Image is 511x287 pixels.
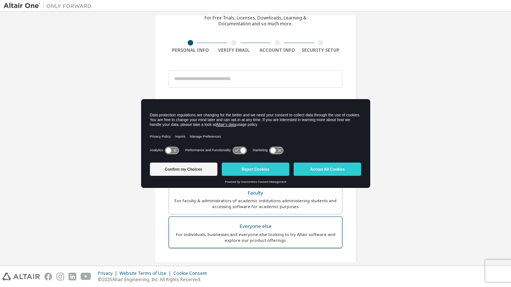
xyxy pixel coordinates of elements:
div: For Free Trials, Licenses, Downloads, Learning & Documentation and so much more. [205,15,306,27]
div: Security Setup [299,47,343,53]
img: youtube.svg [81,273,91,280]
img: Altair One [4,2,95,10]
img: altair_logo.svg [2,273,40,280]
div: Cookie Consent [173,270,211,276]
img: instagram.svg [56,273,64,280]
div: Verify Email [212,47,256,53]
div: Privacy [98,270,120,276]
div: Everyone else [173,221,338,232]
div: Website Terms of Use [120,270,173,276]
div: Personal Info [169,47,212,53]
div: For faculty & administrators of academic institutions administering students and accessing softwa... [173,198,338,210]
div: Faculty [173,188,338,198]
div: Account Info [255,47,299,53]
p: © 2025 Altair Engineering, Inc. All Rights Reserved. [98,276,211,283]
div: Account Type [169,96,342,108]
img: linkedin.svg [69,273,76,280]
div: For individuals, businesses and everyone else looking to try Altair software and explore our prod... [173,232,338,243]
img: facebook.svg [44,273,52,280]
div: Your Profile [169,259,342,271]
